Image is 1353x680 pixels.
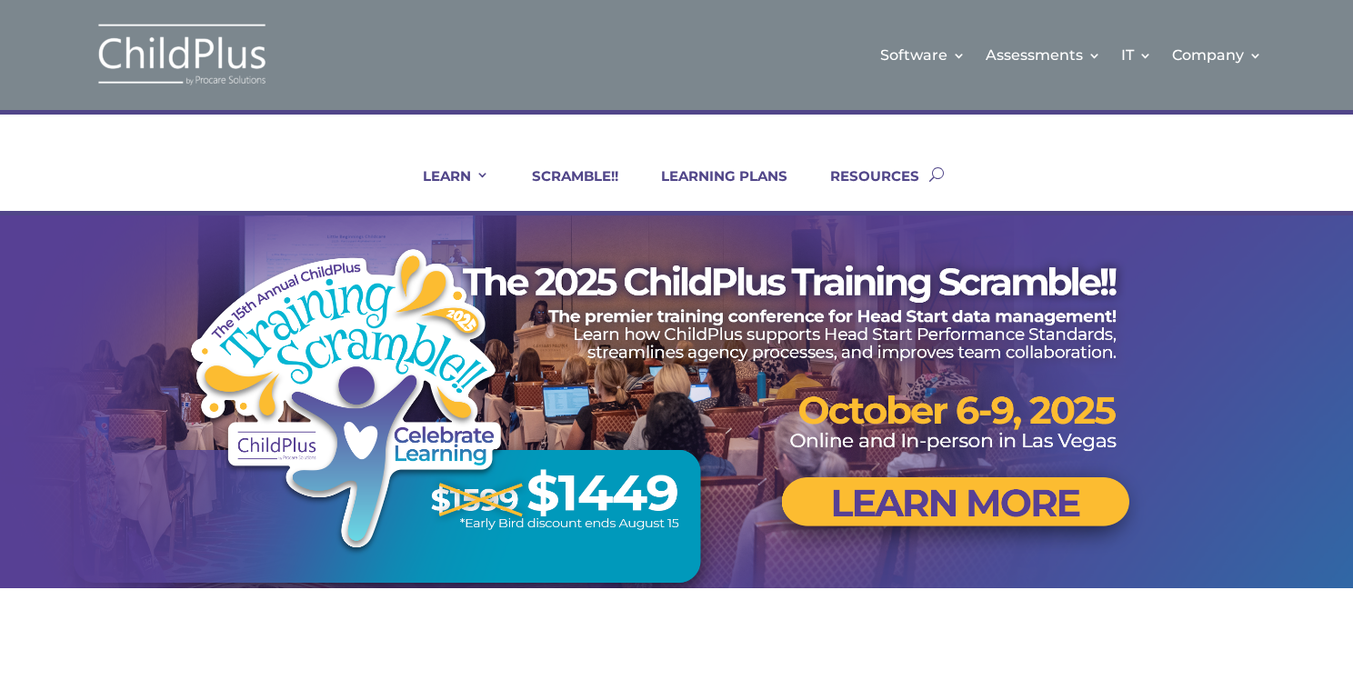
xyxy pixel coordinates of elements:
[1172,18,1262,92] a: Company
[400,167,489,211] a: LEARN
[509,167,618,211] a: SCRAMBLE!!
[986,18,1101,92] a: Assessments
[880,18,966,92] a: Software
[807,167,919,211] a: RESOURCES
[638,167,787,211] a: LEARNING PLANS
[1121,18,1152,92] a: IT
